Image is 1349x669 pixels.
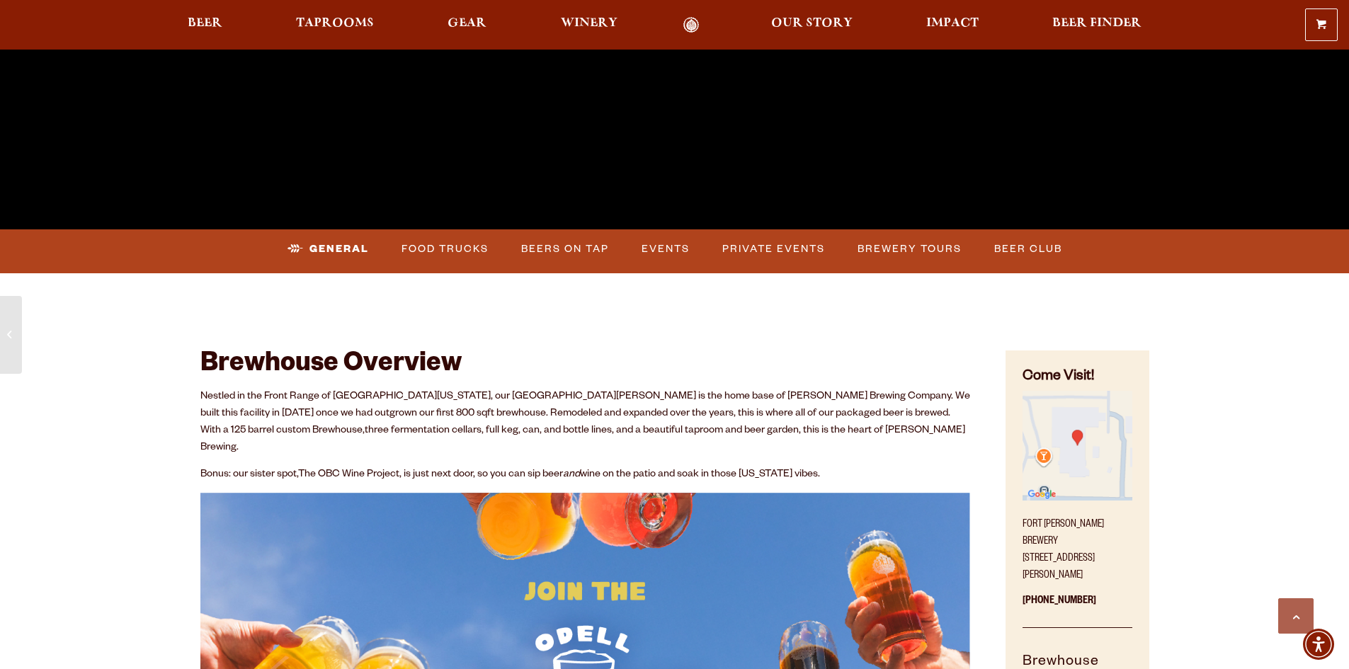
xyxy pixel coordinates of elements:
h2: Brewhouse Overview [200,350,971,382]
span: Winery [561,18,617,29]
a: Beers on Tap [516,233,615,265]
h4: Come Visit! [1023,367,1132,388]
span: Our Story [771,18,853,29]
p: Fort [PERSON_NAME] Brewery [STREET_ADDRESS][PERSON_NAME] [1023,508,1132,585]
img: Small thumbnail of location on map [1023,391,1132,500]
span: Beer [188,18,222,29]
a: Scroll to top [1278,598,1314,634]
a: The OBC Wine Project [298,469,399,481]
span: three fermentation cellars, full keg, can, and bottle lines, and a beautiful taproom and beer gar... [200,425,965,454]
div: Accessibility Menu [1303,629,1334,660]
span: Gear [448,18,486,29]
em: and [563,469,580,481]
a: Impact [917,17,988,33]
a: Gear [438,17,496,33]
span: Taprooms [296,18,374,29]
a: Private Events [717,233,831,265]
a: Odell Home [665,17,718,33]
a: Find on Google Maps (opens in a new window) [1023,493,1132,505]
a: Beer Finder [1043,17,1151,33]
span: Impact [926,18,979,29]
a: Food Trucks [396,233,494,265]
a: Taprooms [287,17,383,33]
a: Brewery Tours [852,233,967,265]
a: Our Story [762,17,862,33]
p: Nestled in the Front Range of [GEOGRAPHIC_DATA][US_STATE], our [GEOGRAPHIC_DATA][PERSON_NAME] is ... [200,389,971,457]
span: Beer Finder [1052,18,1142,29]
p: [PHONE_NUMBER] [1023,585,1132,628]
a: General [282,233,375,265]
a: Winery [552,17,627,33]
a: Beer Club [989,233,1068,265]
a: Beer [178,17,232,33]
a: Events [636,233,695,265]
p: Bonus: our sister spot, , is just next door, so you can sip beer wine on the patio and soak in th... [200,467,971,484]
